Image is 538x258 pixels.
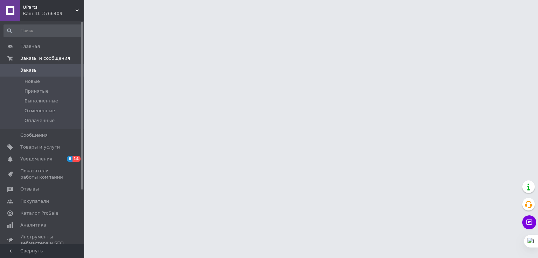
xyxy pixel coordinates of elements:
[522,215,536,229] button: Чат с покупателем
[20,168,65,180] span: Показатели работы компании
[20,186,39,192] span: Отзывы
[25,98,58,104] span: Выполненные
[20,156,52,162] span: Уведомления
[20,43,40,50] span: Главная
[25,108,55,114] span: Отмененные
[20,222,46,228] span: Аналитика
[20,67,37,73] span: Заказы
[20,55,70,62] span: Заказы и сообщения
[20,210,58,216] span: Каталог ProSale
[4,24,83,37] input: Поиск
[23,4,75,10] span: UParts
[20,132,48,138] span: Сообщения
[73,156,81,162] span: 14
[67,156,73,162] span: 8
[20,234,65,246] span: Инструменты вебмастера и SEO
[25,117,55,124] span: Оплаченные
[25,78,40,85] span: Новые
[20,198,49,205] span: Покупатели
[25,88,49,94] span: Принятые
[23,10,84,17] div: Ваш ID: 3766409
[20,144,60,150] span: Товары и услуги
